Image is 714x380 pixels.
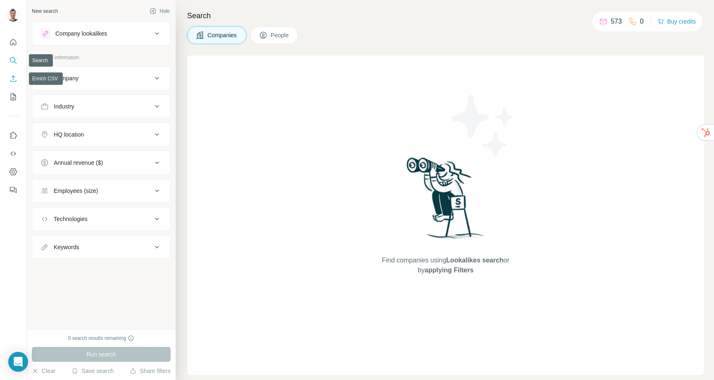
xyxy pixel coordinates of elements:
[71,367,114,375] button: Save search
[8,352,28,372] div: Open Intercom Messenger
[187,10,704,22] h4: Search
[130,367,171,375] button: Share filters
[32,153,170,173] button: Annual revenue ($)
[7,128,20,143] button: Use Surfe on LinkedIn
[7,146,20,161] button: Use Surfe API
[640,17,644,26] p: 0
[32,54,171,61] p: Company information
[32,96,170,116] button: Industry
[7,8,20,22] img: Avatar
[32,125,170,144] button: HQ location
[7,89,20,104] button: My lists
[54,215,88,223] div: Technologies
[7,71,20,86] button: Enrich CSV
[54,159,103,167] div: Annual revenue ($)
[32,24,170,43] button: Company lookalikes
[54,187,98,195] div: Employees (size)
[32,68,170,88] button: Company
[68,334,135,342] div: 0 search results remaining
[32,7,58,15] div: New search
[32,181,170,201] button: Employees (size)
[7,183,20,197] button: Feedback
[271,31,290,39] span: People
[32,209,170,229] button: Technologies
[446,257,504,264] span: Lookalikes search
[657,16,696,27] button: Buy credits
[379,255,512,275] span: Find companies using or by
[32,367,55,375] button: Clear
[207,31,238,39] span: Companies
[54,130,84,139] div: HQ location
[54,102,74,111] div: Industry
[32,237,170,257] button: Keywords
[425,267,474,274] span: applying Filters
[144,5,176,17] button: Hide
[55,29,107,38] div: Company lookalikes
[611,17,622,26] p: 573
[7,35,20,50] button: Quick start
[446,89,520,163] img: Surfe Illustration - Stars
[7,164,20,179] button: Dashboard
[403,155,489,248] img: Surfe Illustration - Woman searching with binoculars
[54,243,79,251] div: Keywords
[54,74,79,82] div: Company
[7,53,20,68] button: Search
